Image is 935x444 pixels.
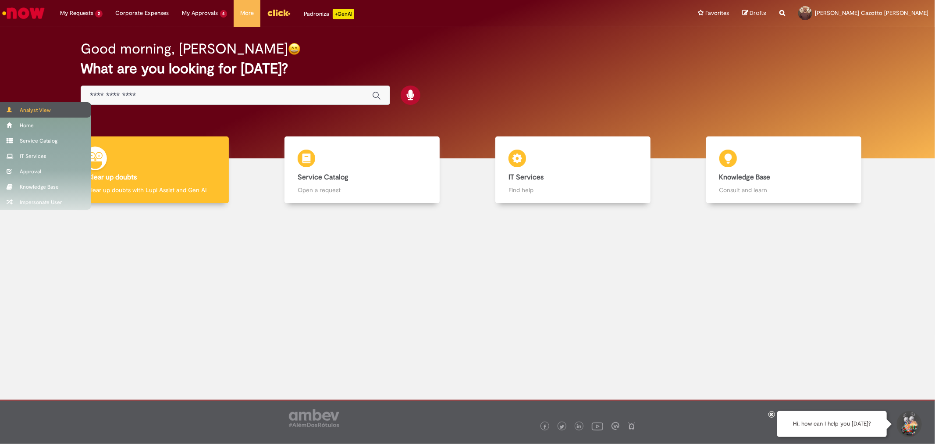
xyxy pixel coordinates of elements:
h2: What are you looking for [DATE]? [81,61,854,76]
img: logo_footer_youtube.png [592,420,603,432]
span: More [240,9,254,18]
b: IT Services [508,173,544,182]
span: 2 [95,10,103,18]
a: Knowledge Base Consult and learn [678,136,889,204]
p: Clear up doubts with Lupi Assist and Gen AI [87,186,216,194]
p: Open a request [298,186,427,194]
a: Drafts [742,9,766,18]
img: logo_footer_workplace.png [611,422,619,430]
b: Clear up doubts [87,173,137,182]
span: My Requests [60,9,93,18]
img: click_logo_yellow_360x200.png [267,6,291,19]
span: 4 [220,10,228,18]
p: Find help [508,186,637,194]
img: logo_footer_naosei.png [628,422,636,430]
p: +GenAi [333,9,354,19]
button: Start Support Conversation [896,411,922,437]
span: [PERSON_NAME] Cazotto [PERSON_NAME] [815,9,928,17]
img: ServiceNow [1,4,46,22]
a: IT Services Find help [468,136,679,204]
span: My Approvals [182,9,218,18]
img: logo_footer_ambev_rotulo_gray.png [289,409,339,427]
b: Service Catalog [298,173,348,182]
p: Consult and learn [719,186,848,194]
span: Favorites [705,9,729,18]
h2: Good morning, [PERSON_NAME] [81,41,288,57]
b: Knowledge Base [719,173,771,182]
div: Padroniza [304,9,354,19]
a: Clear up doubts Clear up doubts with Lupi Assist and Gen AI [46,136,257,204]
img: happy-face.png [288,43,301,55]
div: Hi, how can I help you [DATE]? [777,411,887,437]
span: Corporate Expenses [116,9,169,18]
img: logo_footer_twitter.png [560,425,564,429]
img: logo_footer_linkedin.png [577,424,581,430]
a: Service Catalog Open a request [257,136,468,204]
span: Drafts [750,9,766,17]
img: logo_footer_facebook.png [543,425,547,429]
